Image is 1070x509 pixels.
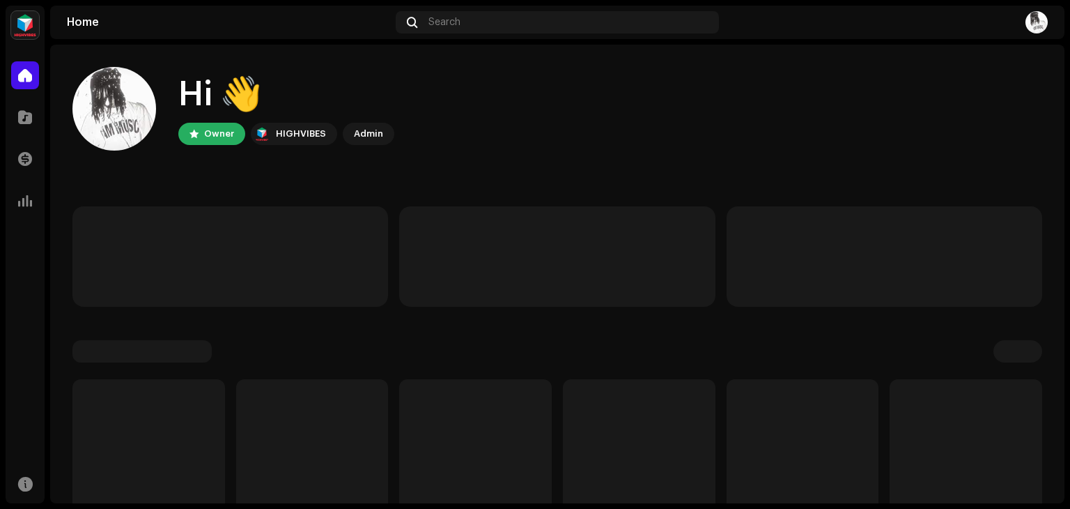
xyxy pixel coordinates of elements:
[67,17,390,28] div: Home
[276,126,326,142] div: HIGHVIBES
[178,73,394,117] div: Hi 👋
[11,11,39,39] img: feab3aad-9b62-475c-8caf-26f15a9573ee
[1025,11,1048,33] img: 7f6f2218-b727-49af-9bca-c0aa30fe5248
[72,67,156,151] img: 7f6f2218-b727-49af-9bca-c0aa30fe5248
[254,126,270,142] img: feab3aad-9b62-475c-8caf-26f15a9573ee
[428,17,460,28] span: Search
[204,126,234,142] div: Owner
[354,126,383,142] div: Admin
